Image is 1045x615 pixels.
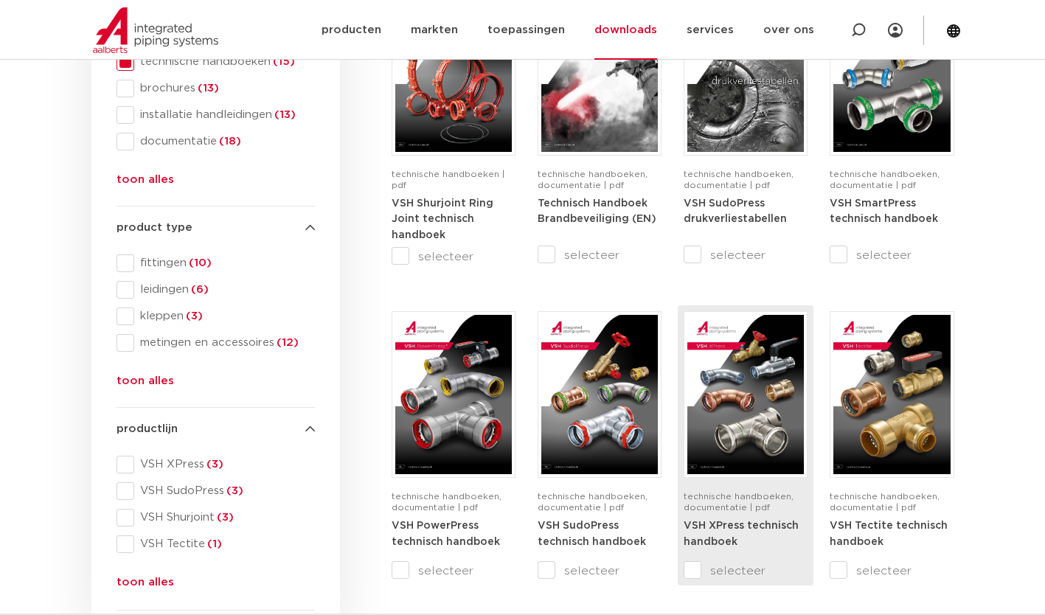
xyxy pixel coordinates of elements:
[684,562,808,580] label: selecteer
[117,535,315,553] div: VSH Tectite(1)
[274,337,299,348] span: (12)
[134,134,315,149] span: documentatie
[538,492,648,512] span: technische handboeken, documentatie | pdf
[830,562,954,580] label: selecteer
[117,482,315,500] div: VSH SudoPress(3)
[392,248,515,265] label: selecteer
[538,520,646,547] a: VSH SudoPress technisch handboek
[134,309,315,324] span: kleppen
[117,334,315,352] div: metingen en accessoires(12)
[538,170,648,190] span: technische handboeken, documentatie | pdf
[117,420,315,438] h4: productlijn
[134,256,315,271] span: fittingen
[224,485,243,496] span: (3)
[687,315,804,474] img: VSH-XPress_A4TM_5008762_2025_4.1_NL-pdf.jpg
[134,457,315,472] span: VSH XPress
[830,170,940,190] span: technische handboeken, documentatie | pdf
[684,170,794,190] span: technische handboeken, documentatie | pdf
[117,307,315,325] div: kleppen(3)
[134,108,315,122] span: installatie handleidingen
[134,282,315,297] span: leidingen
[205,538,222,549] span: (1)
[117,509,315,527] div: VSH Shurjoint(3)
[117,106,315,124] div: installatie handleidingen(13)
[117,254,315,272] div: fittingen(10)
[134,484,315,498] span: VSH SudoPress
[117,53,315,71] div: technische handboeken(15)
[830,492,940,512] span: technische handboeken, documentatie | pdf
[830,520,948,547] a: VSH Tectite technisch handboek
[392,562,515,580] label: selecteer
[271,56,295,67] span: (15)
[392,520,500,547] a: VSH PowerPress technisch handboek
[538,562,662,580] label: selecteer
[184,310,203,322] span: (3)
[117,133,315,150] div: documentatie(18)
[134,510,315,525] span: VSH Shurjoint
[117,171,174,195] button: toon alles
[187,257,212,268] span: (10)
[134,336,315,350] span: metingen en accessoires
[195,83,219,94] span: (13)
[204,459,223,470] span: (3)
[392,492,501,512] span: technische handboeken, documentatie | pdf
[134,81,315,96] span: brochures
[684,246,808,264] label: selecteer
[833,315,950,474] img: VSH-Tectite_A4TM_5009376-2024-2.0_NL-pdf.jpg
[684,198,787,225] a: VSH SudoPress drukverliestabellen
[189,284,209,295] span: (6)
[272,109,296,120] span: (13)
[117,219,315,237] h4: product type
[392,198,493,240] a: VSH Shurjoint Ring Joint technisch handboek
[217,136,241,147] span: (18)
[134,55,315,69] span: technische handboeken
[541,315,658,474] img: VSH-SudoPress_A4TM_5001604-2023-3.0_NL-pdf.jpg
[215,512,234,523] span: (3)
[117,574,174,597] button: toon alles
[538,198,656,225] a: Technisch Handboek Brandbeveiliging (EN)
[117,281,315,299] div: leidingen(6)
[117,456,315,473] div: VSH XPress(3)
[538,246,662,264] label: selecteer
[117,372,174,396] button: toon alles
[830,246,954,264] label: selecteer
[392,170,504,190] span: technische handboeken | pdf
[830,198,938,225] a: VSH SmartPress technisch handboek
[684,492,794,512] span: technische handboeken, documentatie | pdf
[395,315,512,474] img: VSH-PowerPress_A4TM_5008817_2024_3.1_NL-pdf.jpg
[684,520,799,547] a: VSH XPress technisch handboek
[117,80,315,97] div: brochures(13)
[134,537,315,552] span: VSH Tectite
